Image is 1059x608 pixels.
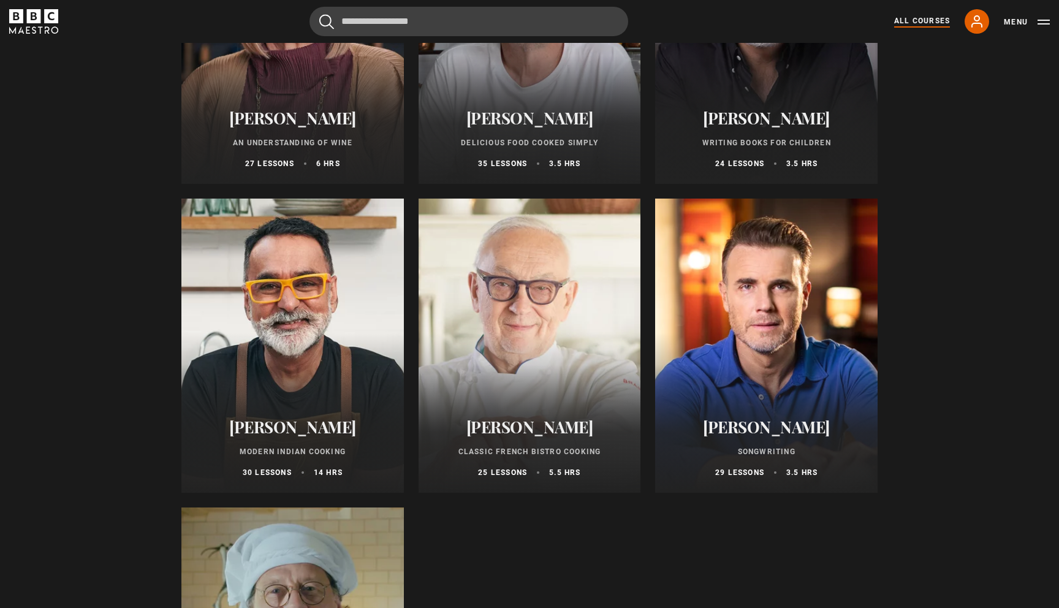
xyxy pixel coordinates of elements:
a: [PERSON_NAME] Songwriting 29 lessons 3.5 hrs [655,199,878,493]
p: 6 hrs [316,158,340,169]
p: An Understanding of Wine [196,137,389,148]
a: All Courses [894,15,950,28]
p: 30 lessons [243,467,292,478]
p: Songwriting [670,446,863,457]
p: 27 lessons [245,158,294,169]
p: 3.5 hrs [786,467,818,478]
p: 29 lessons [715,467,764,478]
p: Modern Indian Cooking [196,446,389,457]
p: Writing Books for Children [670,137,863,148]
a: [PERSON_NAME] Classic French Bistro Cooking 25 lessons 5.5 hrs [419,199,641,493]
p: Delicious Food Cooked Simply [433,137,626,148]
p: 25 lessons [478,467,527,478]
h2: [PERSON_NAME] [670,108,863,127]
h2: [PERSON_NAME] [433,108,626,127]
h2: [PERSON_NAME] [670,417,863,436]
button: Submit the search query [319,14,334,29]
p: 35 lessons [478,158,527,169]
p: Classic French Bistro Cooking [433,446,626,457]
p: 3.5 hrs [786,158,818,169]
input: Search [309,7,628,36]
h2: [PERSON_NAME] [433,417,626,436]
svg: BBC Maestro [9,9,58,34]
p: 5.5 hrs [549,467,580,478]
h2: [PERSON_NAME] [196,417,389,436]
button: Toggle navigation [1004,16,1050,28]
h2: [PERSON_NAME] [196,108,389,127]
a: [PERSON_NAME] Modern Indian Cooking 30 lessons 14 hrs [181,199,404,493]
p: 24 lessons [715,158,764,169]
p: 14 hrs [314,467,343,478]
p: 3.5 hrs [549,158,580,169]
